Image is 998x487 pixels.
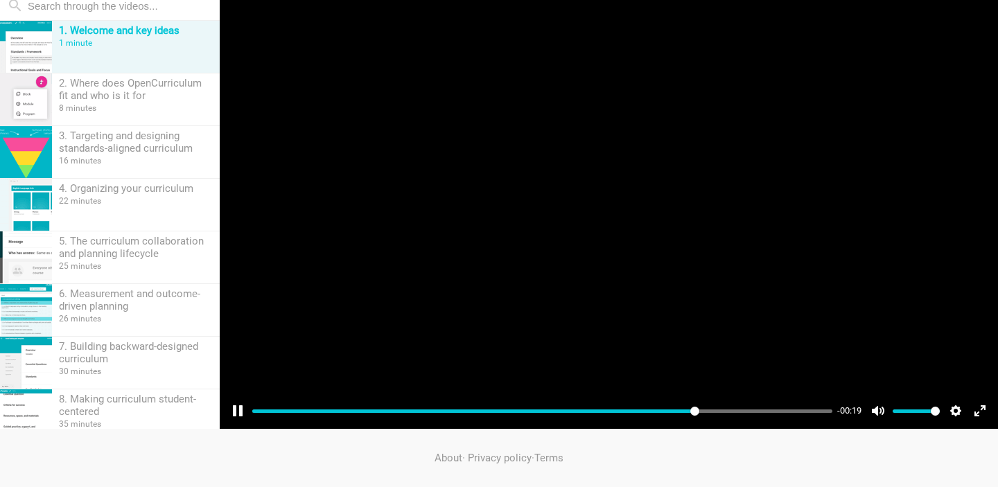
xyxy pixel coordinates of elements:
[59,24,213,37] div: 1. Welcome and key ideas
[59,182,213,195] div: 4. Organizing your curriculum
[59,261,213,271] div: 25 minutes
[59,103,213,113] div: 8 minutes
[59,156,213,166] div: 16 minutes
[59,77,213,102] div: 2. Where does OpenCurriculum fit and who is it for
[534,452,563,464] a: Terms
[59,314,213,324] div: 26 minutes
[893,405,940,418] input: Volume
[59,196,213,206] div: 22 minutes
[834,403,865,418] div: Current time
[435,452,462,464] a: About
[59,38,213,48] div: 1 minute
[227,400,249,422] button: Pause
[252,405,832,418] input: Seek
[59,287,213,312] div: 6. Measurement and outcome-driven planning
[59,366,213,376] div: 30 minutes
[59,393,213,418] div: 8. Making curriculum student-centered
[83,429,915,487] div: · ·
[59,130,213,154] div: 3. Targeting and designing standards-aligned curriculum
[59,235,213,260] div: 5. The curriculum collaboration and planning lifecycle
[468,452,532,464] a: Privacy policy
[59,419,213,429] div: 35 minutes
[59,340,213,365] div: 7. Building backward-designed curriculum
